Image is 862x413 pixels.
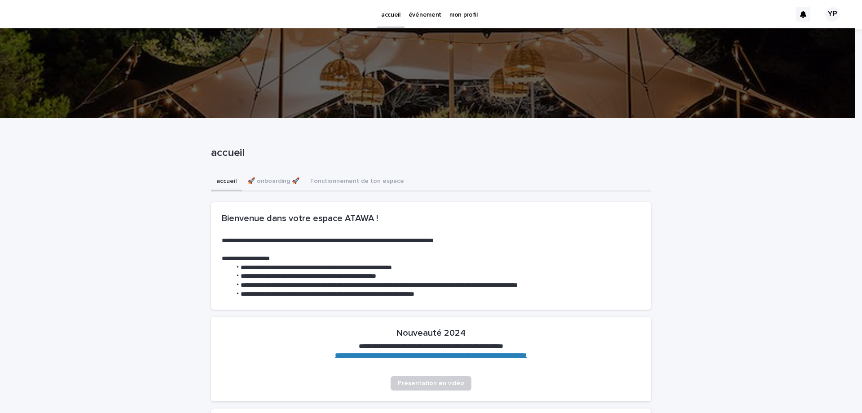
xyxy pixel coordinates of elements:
[222,213,640,224] h2: Bienvenue dans votre espace ATAWA !
[825,7,840,22] div: YP
[396,328,466,338] h2: Nouveauté 2024
[242,173,305,191] button: 🚀 onboarding 🚀
[211,147,647,160] p: accueil
[305,173,409,191] button: Fonctionnement de ton espace
[211,173,242,191] button: accueil
[398,380,464,386] span: Présentation en vidéo
[18,5,105,23] img: Ls34BcGeRexTGTNfXpUC
[391,376,471,391] a: Présentation en vidéo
